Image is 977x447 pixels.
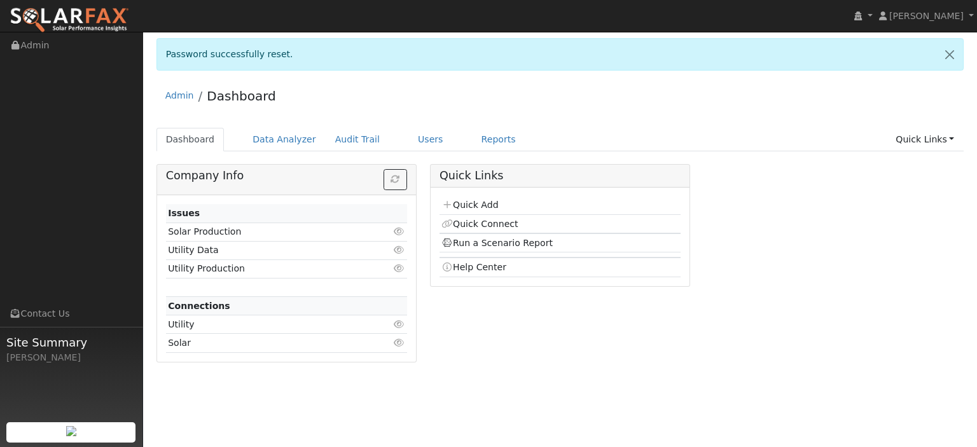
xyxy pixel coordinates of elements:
td: Utility Data [166,241,368,259]
a: Users [408,128,453,151]
td: Solar Production [166,223,368,241]
i: Click to view [394,227,405,236]
a: Reports [472,128,525,151]
span: [PERSON_NAME] [889,11,964,21]
img: SolarFax [10,7,129,34]
i: Click to view [394,320,405,329]
a: Close [936,39,963,70]
a: Quick Connect [441,219,518,229]
a: Run a Scenario Report [441,238,553,248]
a: Help Center [441,262,506,272]
i: Click to view [394,338,405,347]
div: [PERSON_NAME] [6,351,136,364]
i: Click to view [394,245,405,254]
h5: Company Info [166,169,407,182]
strong: Issues [168,208,200,218]
a: Admin [165,90,194,100]
a: Quick Links [886,128,964,151]
td: Utility Production [166,259,368,278]
h5: Quick Links [440,169,681,182]
img: retrieve [66,426,76,436]
a: Quick Add [441,200,498,210]
i: Click to view [394,264,405,273]
a: Audit Trail [326,128,389,151]
span: Site Summary [6,334,136,351]
strong: Connections [168,301,230,311]
td: Solar [166,334,368,352]
a: Dashboard [207,88,276,104]
a: Dashboard [156,128,225,151]
a: Data Analyzer [243,128,326,151]
td: Utility [166,315,368,334]
div: Password successfully reset. [156,38,964,71]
